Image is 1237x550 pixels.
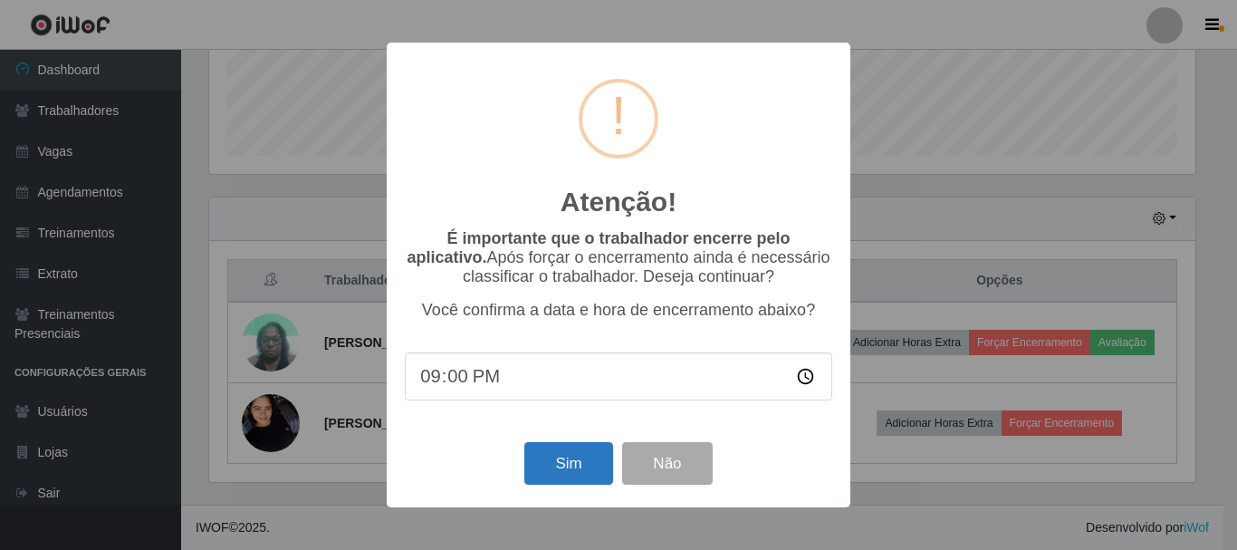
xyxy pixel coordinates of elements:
[405,301,832,320] p: Você confirma a data e hora de encerramento abaixo?
[622,442,712,485] button: Não
[524,442,612,485] button: Sim
[407,229,790,266] b: É importante que o trabalhador encerre pelo aplicativo.
[561,186,676,218] h2: Atenção!
[405,229,832,286] p: Após forçar o encerramento ainda é necessário classificar o trabalhador. Deseja continuar?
